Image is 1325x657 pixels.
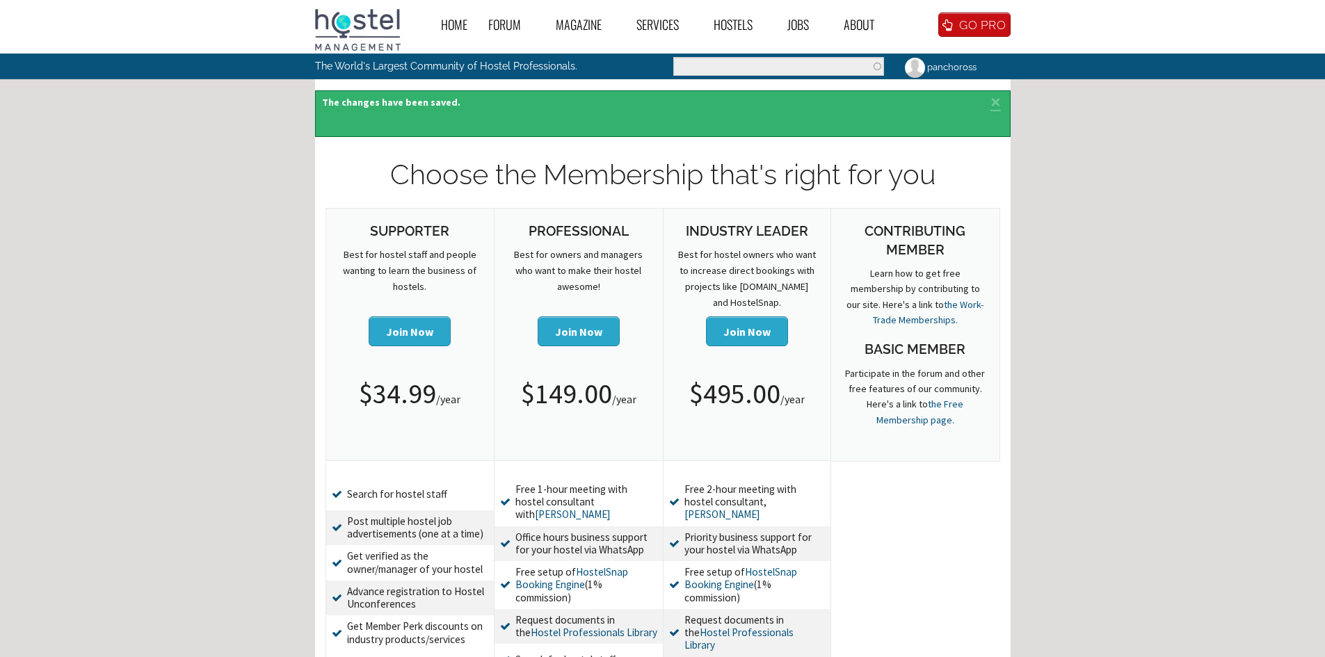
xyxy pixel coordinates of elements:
[531,626,657,639] a: Hostel Professionals Library
[515,531,658,556] span: Office hours business support for your hostel via WhatsApp
[515,565,628,591] a: HostelSnap Booking Engine
[876,398,964,425] a: the Free Membership page.
[988,98,1004,104] a: ×
[684,483,826,521] span: Free 2-hour meeting with hostel consultant,
[326,155,1000,194] h1: Choose the Membership that's right for you
[431,9,478,40] a: Home
[684,531,826,556] span: Priority business support for your hostel via WhatsApp
[703,9,777,40] a: Hostels
[845,340,986,359] h3: Basic Member
[545,9,626,40] a: Magazine
[508,222,649,241] h3: Professional
[845,266,986,328] p: Learn how to get free membership by contributing to our site. Here's a link to
[938,13,1010,37] a: GO PRO
[315,54,605,79] p: The World's Largest Community of Hostel Professionals.
[515,566,658,604] span: Free setup of (1% commission)
[677,222,817,241] h3: Industry Leader
[706,316,788,346] button: Join Now
[673,57,884,76] input: Enter the terms you wish to search for.
[903,56,927,80] img: panchoross's picture
[347,483,490,505] span: Search for hostel staff
[780,392,805,406] span: /year
[535,508,611,521] a: [PERSON_NAME]
[515,614,658,639] span: Request documents in the
[347,585,490,610] span: Advance registration to Hostel Unconferences
[347,515,490,540] span: Post multiple hostel job advertisements (one at a time)
[845,366,986,428] p: Participate in the forum and other free features of our community. Here's a link to
[315,90,1011,138] div: The changes have been saved.
[315,9,401,51] img: Hostel Management Home
[515,483,658,521] span: Free 1-hour meeting with hostel consultant with
[436,392,460,406] span: /year
[894,54,985,81] a: panchoross
[684,565,797,591] a: HostelSnap Booking Engine
[684,626,794,651] a: Hostel Professionals Library
[340,247,481,295] p: Best for hostel staff and people wanting to learn the business of hostels.
[347,550,490,575] span: Get verified as the owner/manager of your hostel
[777,9,833,40] a: Jobs
[369,316,451,346] button: Join Now
[612,392,636,406] span: /year
[508,247,649,295] p: Best for owners and managers who want to make their hostel awesome!
[521,371,612,416] span: $149.00
[538,316,620,346] button: Join Now
[684,614,826,652] span: Request documents in the
[833,9,899,40] a: About
[626,9,703,40] a: Services
[478,9,545,40] a: Forum
[684,508,760,521] a: [PERSON_NAME]
[677,247,817,311] p: Best for hostel owners who want to increase direct bookings with projects like [DOMAIN_NAME] and ...
[340,222,481,241] h3: Supporter
[359,371,436,416] span: $34.99
[684,566,826,604] span: Free setup of (1% commission)
[845,222,986,259] h3: Contributing Member
[689,371,780,416] span: $495.00
[347,620,490,645] span: Get Member Perk discounts on industry products/services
